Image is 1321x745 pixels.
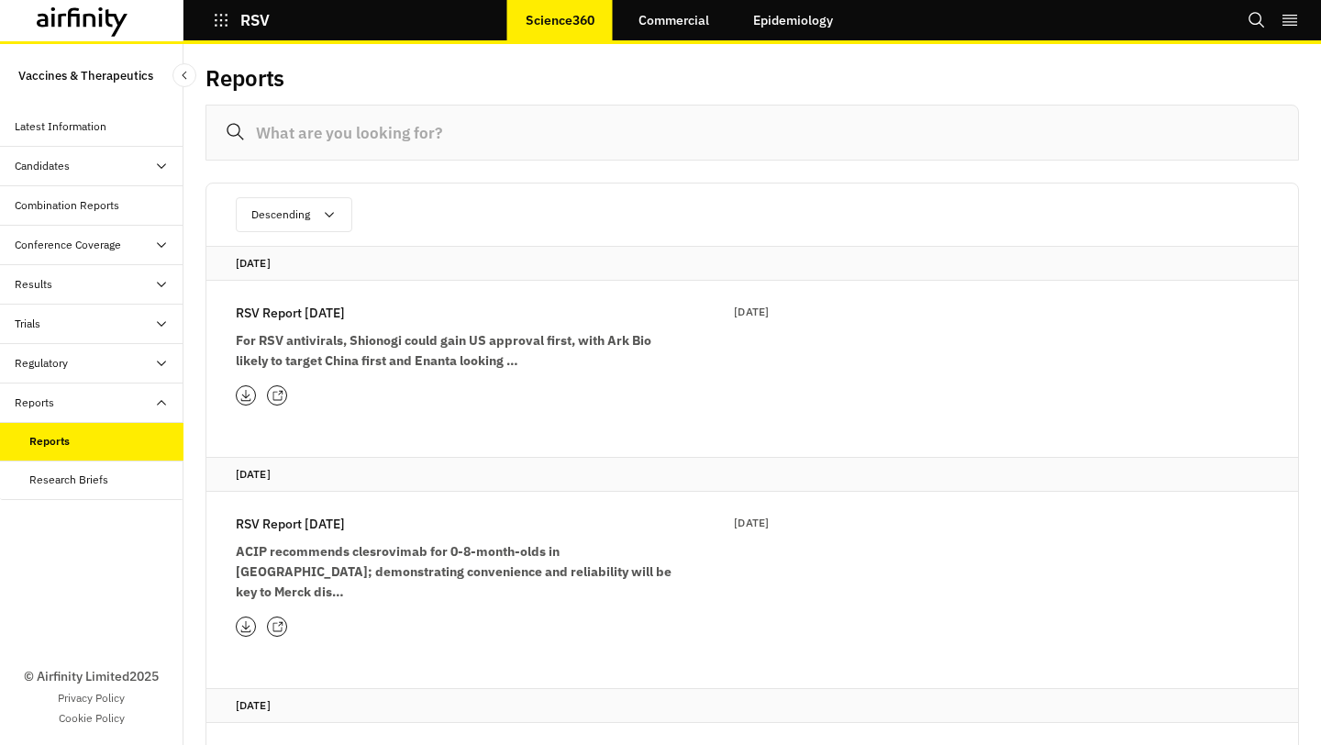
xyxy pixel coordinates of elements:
[236,514,345,534] p: RSV Report [DATE]
[29,433,70,450] div: Reports
[213,5,270,36] button: RSV
[15,276,52,293] div: Results
[15,197,119,214] div: Combination Reports
[236,465,1269,484] p: [DATE]
[236,696,1269,715] p: [DATE]
[59,710,125,727] a: Cookie Policy
[15,158,70,174] div: Candidates
[236,303,345,323] p: RSV Report [DATE]
[15,118,106,135] div: Latest Information
[24,667,159,686] p: © Airfinity Limited 2025
[236,543,672,600] strong: ACIP recommends clesrovimab for 0-8-month-olds in [GEOGRAPHIC_DATA]; demonstrating convenience an...
[236,254,1269,272] p: [DATE]
[236,197,352,232] button: Descending
[526,13,594,28] p: Science360
[15,316,40,332] div: Trials
[205,65,284,92] h2: Reports
[205,105,1299,161] input: What are you looking for?
[172,63,196,87] button: Close Sidebar
[29,472,108,488] div: Research Briefs
[734,514,769,532] p: [DATE]
[15,355,68,372] div: Regulatory
[15,237,121,253] div: Conference Coverage
[734,303,769,321] p: [DATE]
[236,332,651,369] strong: For RSV antivirals, Shionogi could gain US approval first, with Ark Bio likely to target China fi...
[1248,5,1266,36] button: Search
[58,690,125,706] a: Privacy Policy
[240,12,270,28] p: RSV
[15,395,54,411] div: Reports
[18,59,153,93] p: Vaccines & Therapeutics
